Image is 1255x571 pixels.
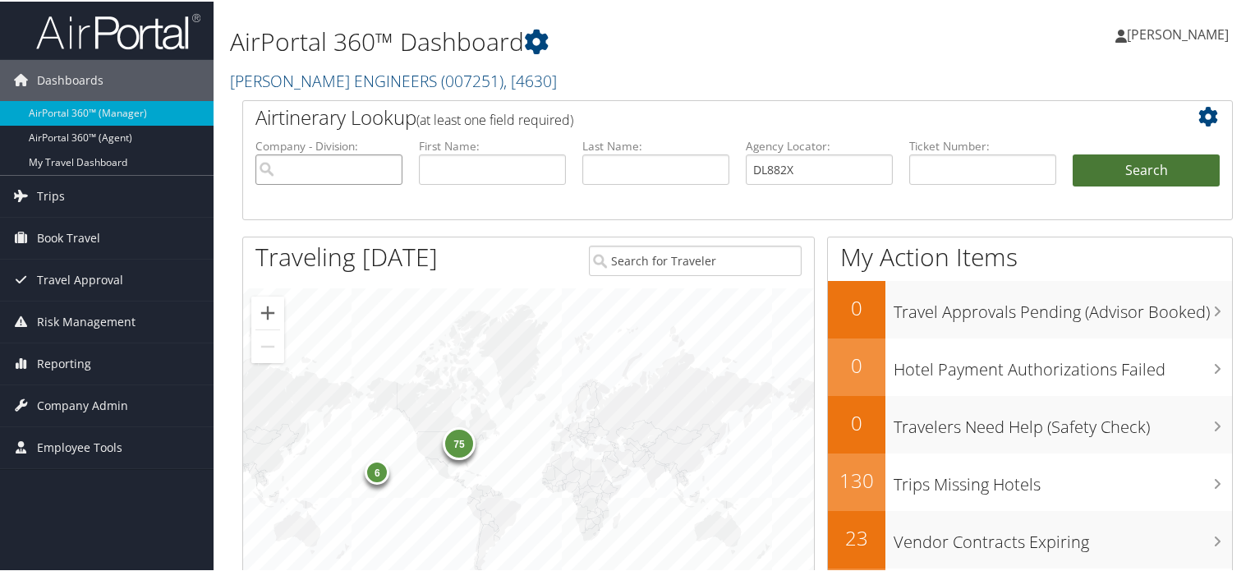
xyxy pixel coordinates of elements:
input: Search for Traveler [589,244,802,274]
a: 0Travel Approvals Pending (Advisor Booked) [828,279,1232,337]
label: Last Name: [582,136,729,153]
a: 130Trips Missing Hotels [828,452,1232,509]
a: 0Travelers Need Help (Safety Check) [828,394,1232,452]
h1: Traveling [DATE] [255,238,438,273]
label: Company - Division: [255,136,402,153]
h2: 0 [828,292,885,320]
button: Zoom in [251,295,284,328]
span: Company Admin [37,384,128,425]
h3: Travel Approvals Pending (Advisor Booked) [894,291,1232,322]
a: [PERSON_NAME] ENGINEERS [230,68,557,90]
span: ( 007251 ) [441,68,503,90]
h2: 23 [828,523,885,550]
div: 6 [365,458,389,483]
h3: Hotel Payment Authorizations Failed [894,348,1232,380]
span: [PERSON_NAME] [1127,24,1229,42]
span: Trips [37,174,65,215]
label: Ticket Number: [909,136,1056,153]
span: Employee Tools [37,426,122,467]
h2: 0 [828,350,885,378]
h3: Travelers Need Help (Safety Check) [894,406,1232,437]
span: Reporting [37,342,91,383]
div: 75 [443,426,476,458]
h1: AirPortal 360™ Dashboard [230,23,907,58]
button: Search [1073,153,1220,186]
span: Dashboards [37,58,103,99]
span: Risk Management [37,300,136,341]
a: 23Vendor Contracts Expiring [828,509,1232,567]
span: , [ 4630 ] [503,68,557,90]
h3: Trips Missing Hotels [894,463,1232,495]
span: (at least one field required) [416,109,573,127]
a: [PERSON_NAME] [1115,8,1245,58]
h1: My Action Items [828,238,1232,273]
label: Agency Locator: [746,136,893,153]
img: airportal-logo.png [36,11,200,49]
h3: Vendor Contracts Expiring [894,521,1232,552]
span: Travel Approval [37,258,123,299]
h2: 130 [828,465,885,493]
h2: 0 [828,408,885,435]
label: First Name: [419,136,566,153]
a: 0Hotel Payment Authorizations Failed [828,337,1232,394]
span: Book Travel [37,216,100,257]
h2: Airtinerary Lookup [255,102,1138,130]
button: Zoom out [251,329,284,361]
